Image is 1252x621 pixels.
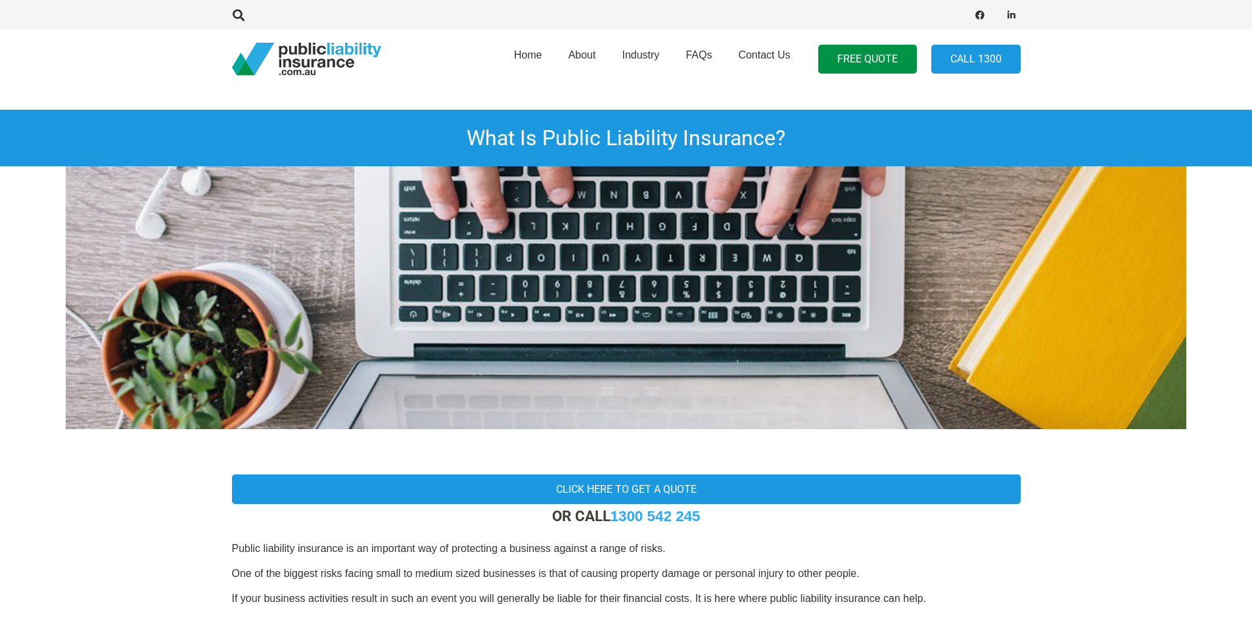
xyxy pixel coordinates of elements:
a: pli_logotransparent [232,43,381,76]
a: Facebook [971,6,989,24]
a: 1300 542 245 [611,508,701,524]
a: Contact Us [725,26,803,93]
a: Home [501,26,555,93]
span: About [568,49,596,60]
strong: OR CALL [552,507,701,524]
span: Industry [622,49,659,60]
span: Contact Us [738,49,790,60]
a: About [555,26,609,93]
p: Public liability insurance is an important way of protecting a business against a range of risks. [232,541,1021,556]
a: FAQs [672,26,725,93]
img: Public Liability Insurance Online [66,166,1186,429]
span: FAQs [685,49,712,60]
p: One of the biggest risks facing small to medium sized businesses is that of causing property dama... [232,566,1021,581]
a: FREE QUOTE [818,45,917,74]
a: Call 1300 [931,45,1021,74]
a: Click here to get a quote [232,474,1021,504]
a: LinkedIn [1002,6,1021,24]
span: Home [514,49,542,60]
a: Search [226,9,252,21]
p: If your business activities result in such an event you will generally be liable for their financ... [232,591,1021,606]
a: Industry [609,26,672,93]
